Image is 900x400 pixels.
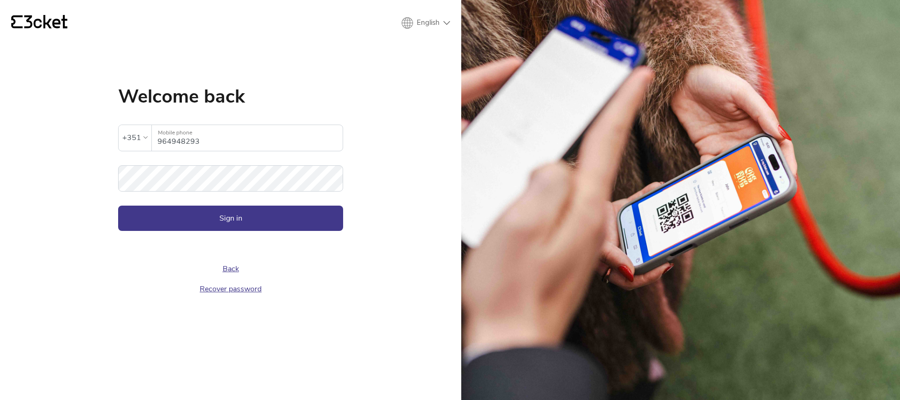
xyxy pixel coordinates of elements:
[223,264,239,274] a: Back
[11,15,67,31] a: {' '}
[118,206,343,231] button: Sign in
[118,87,343,106] h1: Welcome back
[11,15,22,29] g: {' '}
[152,125,343,141] label: Mobile phone
[157,125,343,151] input: Mobile phone
[122,131,141,145] div: +351
[200,284,262,294] a: Recover password
[118,165,343,181] label: Password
